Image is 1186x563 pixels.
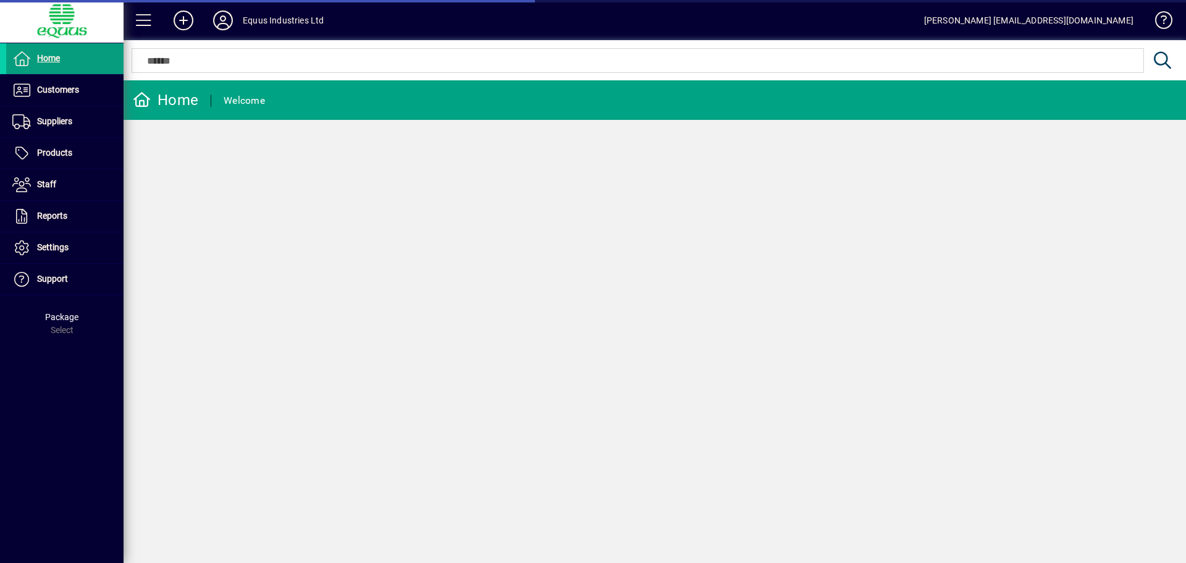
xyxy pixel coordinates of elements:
span: Suppliers [37,116,72,126]
span: Products [37,148,72,158]
a: Suppliers [6,106,124,137]
a: Support [6,264,124,295]
a: Products [6,138,124,169]
div: Welcome [224,91,265,111]
span: Customers [37,85,79,95]
div: [PERSON_NAME] [EMAIL_ADDRESS][DOMAIN_NAME] [924,11,1133,30]
a: Knowledge Base [1146,2,1171,43]
div: Equus Industries Ltd [243,11,324,30]
span: Support [37,274,68,284]
a: Staff [6,169,124,200]
span: Reports [37,211,67,221]
a: Customers [6,75,124,106]
span: Home [37,53,60,63]
button: Profile [203,9,243,32]
a: Reports [6,201,124,232]
span: Staff [37,179,56,189]
div: Home [133,90,198,110]
span: Package [45,312,78,322]
a: Settings [6,232,124,263]
button: Add [164,9,203,32]
span: Settings [37,242,69,252]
